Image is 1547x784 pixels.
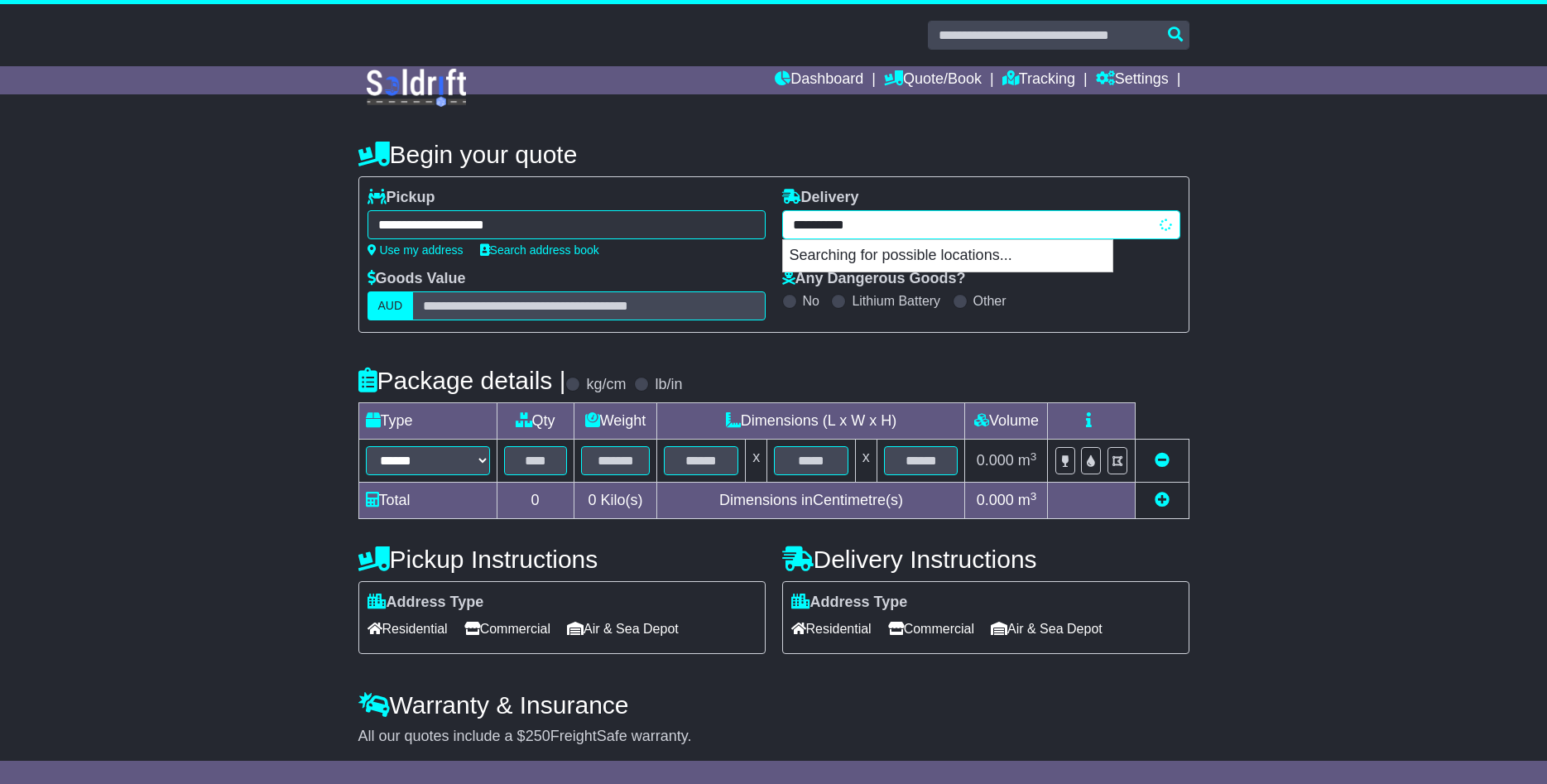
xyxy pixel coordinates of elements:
td: Weight [574,403,657,440]
span: Air & Sea Depot [567,616,679,642]
label: Other [973,293,1007,309]
span: m [1018,492,1037,508]
a: Tracking [1002,66,1075,94]
span: m [1018,452,1037,469]
span: 0.000 [977,452,1014,469]
label: lb/in [655,376,682,394]
td: Type [358,403,497,440]
label: Delivery [782,189,859,207]
sup: 3 [1031,490,1037,503]
h4: Warranty & Insurance [358,691,1189,719]
td: Volume [965,403,1048,440]
label: Address Type [368,594,484,612]
span: Air & Sea Depot [991,616,1103,642]
td: Dimensions in Centimetre(s) [657,483,965,519]
label: Any Dangerous Goods? [782,270,966,288]
span: Residential [791,616,872,642]
a: Add new item [1155,492,1170,508]
a: Remove this item [1155,452,1170,469]
sup: 3 [1031,450,1037,463]
td: x [855,440,877,483]
label: Lithium Battery [852,293,940,309]
a: Search address book [480,243,599,257]
td: 0 [497,483,574,519]
td: Dimensions (L x W x H) [657,403,965,440]
span: Commercial [464,616,550,642]
label: Goods Value [368,270,466,288]
a: Dashboard [775,66,863,94]
span: Commercial [888,616,974,642]
h4: Pickup Instructions [358,546,766,573]
span: 250 [526,728,550,744]
label: No [803,293,819,309]
label: Pickup [368,189,435,207]
td: Kilo(s) [574,483,657,519]
span: Residential [368,616,448,642]
a: Quote/Book [884,66,982,94]
h4: Delivery Instructions [782,546,1189,573]
span: 0 [588,492,596,508]
h4: Begin your quote [358,141,1189,168]
td: Total [358,483,497,519]
typeahead: Please provide city [782,210,1180,239]
div: All our quotes include a $ FreightSafe warranty. [358,728,1189,746]
label: AUD [368,291,414,320]
a: Settings [1096,66,1169,94]
label: Address Type [791,594,908,612]
label: kg/cm [586,376,626,394]
span: 0.000 [977,492,1014,508]
a: Use my address [368,243,464,257]
td: Qty [497,403,574,440]
p: Searching for possible locations... [783,240,1112,272]
h4: Package details | [358,367,566,394]
td: x [746,440,767,483]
